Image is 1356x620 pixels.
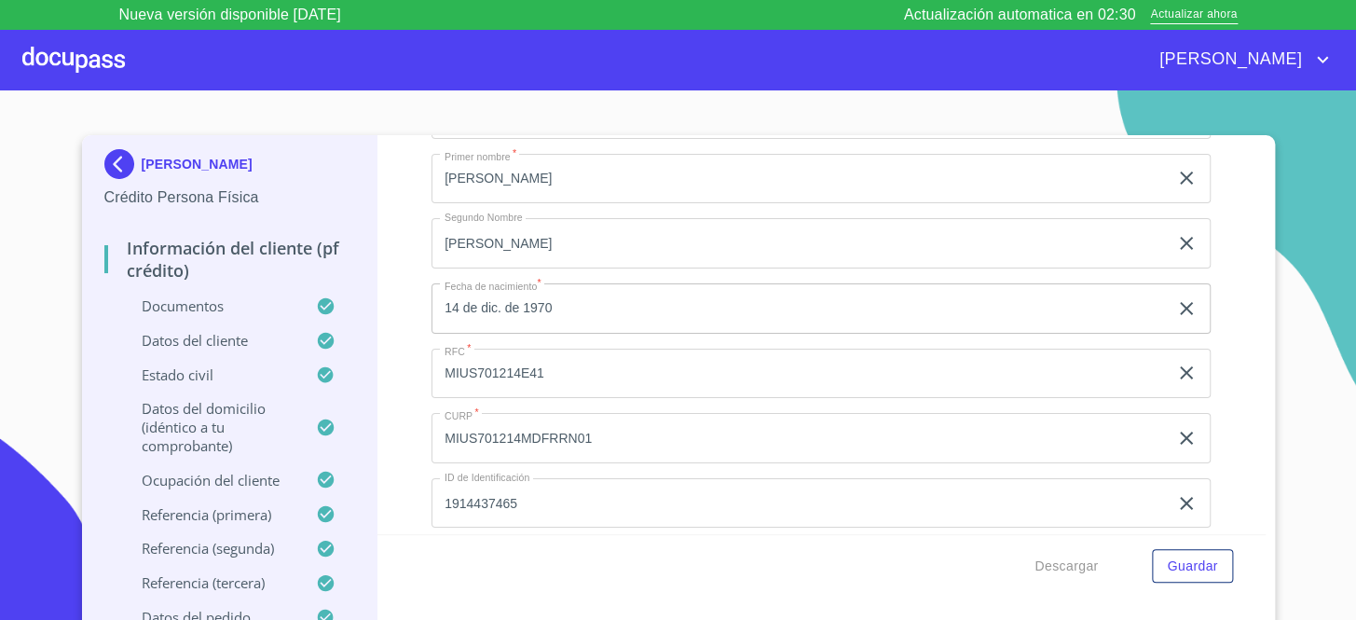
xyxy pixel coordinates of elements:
[1175,232,1198,255] button: clear input
[104,573,317,592] p: Referencia (tercera)
[119,4,341,26] p: Nueva versión disponible [DATE]
[104,539,317,558] p: Referencia (segunda)
[104,296,317,315] p: Documentos
[104,471,317,489] p: Ocupación del Cliente
[1175,362,1198,384] button: clear input
[104,399,317,455] p: Datos del domicilio (idéntico a tu comprobante)
[104,186,355,209] p: Crédito Persona Física
[1175,492,1198,515] button: clear input
[104,505,317,524] p: Referencia (primera)
[1152,549,1232,584] button: Guardar
[1150,6,1237,25] span: Actualizar ahora
[904,4,1136,26] p: Actualización automatica en 02:30
[104,237,355,282] p: Información del cliente (PF crédito)
[1167,555,1217,578] span: Guardar
[104,331,317,350] p: Datos del cliente
[1145,45,1334,75] button: account of current user
[1145,45,1311,75] span: [PERSON_NAME]
[104,149,355,186] div: [PERSON_NAME]
[1175,427,1198,449] button: clear input
[1034,555,1098,578] span: Descargar
[142,157,253,172] p: [PERSON_NAME]
[1175,167,1198,189] button: clear input
[104,365,317,384] p: Estado Civil
[1027,549,1105,584] button: Descargar
[104,149,142,179] img: Docupass spot blue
